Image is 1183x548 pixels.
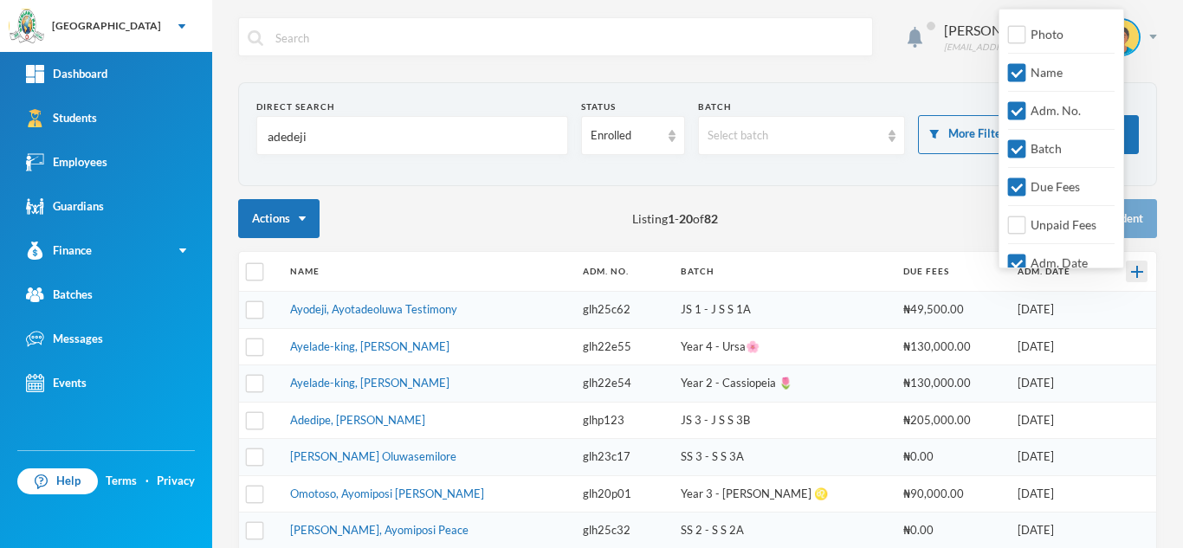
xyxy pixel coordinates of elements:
td: JS 1 - J S S 1A [672,292,894,329]
b: 82 [704,211,718,226]
td: [DATE] [1009,365,1103,403]
div: Events [26,374,87,392]
td: SS 3 - S S 3A [672,439,894,476]
span: Adm. Date [1024,255,1095,270]
img: search [248,30,263,46]
td: [DATE] [1009,439,1103,476]
span: Name [1024,65,1070,80]
td: glh20p01 [574,475,672,513]
td: [DATE] [1009,402,1103,439]
div: Students [26,109,97,127]
td: ₦130,000.00 [895,328,1009,365]
th: Due Fees [895,252,1009,292]
td: glhp123 [574,402,672,439]
div: Batches [26,286,93,304]
td: ₦0.00 [895,439,1009,476]
div: [EMAIL_ADDRESS][DOMAIN_NAME] [944,41,1089,54]
div: Dashboard [26,65,107,83]
button: More Filters [918,115,1022,154]
a: [PERSON_NAME] Oluwasemilore [290,449,456,463]
td: [DATE] [1009,475,1103,513]
input: Search [274,18,863,57]
td: [DATE] [1009,292,1103,329]
th: Name [281,252,575,292]
div: Enrolled [591,127,660,145]
td: glh25c62 [574,292,672,329]
button: Actions [238,199,320,238]
a: Omotoso, Ayomiposi [PERSON_NAME] [290,487,484,500]
td: ₦130,000.00 [895,365,1009,403]
span: Adm. No. [1024,103,1088,118]
img: + [1131,266,1143,278]
td: Year 2 - Cassiopeia 🌷 [672,365,894,403]
th: Batch [672,252,894,292]
div: Direct Search [256,100,568,113]
td: ₦49,500.00 [895,292,1009,329]
a: [PERSON_NAME], Ayomiposi Peace [290,523,469,537]
a: Help [17,468,98,494]
th: Adm. Date [1009,252,1103,292]
td: glh22e54 [574,365,672,403]
a: Terms [106,473,137,490]
div: Finance [26,242,92,260]
div: Messages [26,330,103,348]
b: 1 [668,211,675,226]
b: 20 [679,211,693,226]
span: Due Fees [1024,179,1087,194]
th: Adm. No. [574,252,672,292]
div: Employees [26,153,107,171]
a: Ayodeji, Ayotadeoluwa Testimony [290,302,457,316]
div: [GEOGRAPHIC_DATA] [52,18,161,34]
a: Ayelade-king, [PERSON_NAME] [290,376,449,390]
a: Ayelade-king, [PERSON_NAME] [290,339,449,353]
td: glh22e55 [574,328,672,365]
td: [DATE] [1009,328,1103,365]
td: JS 3 - J S S 3B [672,402,894,439]
span: Listing - of [632,210,718,228]
div: Batch [698,100,906,113]
td: ₦205,000.00 [895,402,1009,439]
div: Status [581,100,685,113]
div: · [145,473,149,490]
td: ₦90,000.00 [895,475,1009,513]
span: Batch [1024,141,1069,156]
td: glh23c17 [574,439,672,476]
div: Guardians [26,197,104,216]
div: Select batch [708,127,881,145]
span: Unpaid Fees [1024,217,1103,232]
input: Name, Admin No, Phone number, Email Address [266,117,559,156]
a: Privacy [157,473,195,490]
a: Adedipe, [PERSON_NAME] [290,413,425,427]
span: Photo [1024,27,1070,42]
td: Year 3 - [PERSON_NAME] ♌️ [672,475,894,513]
img: logo [10,10,44,44]
td: Year 4 - Ursa🌸 [672,328,894,365]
